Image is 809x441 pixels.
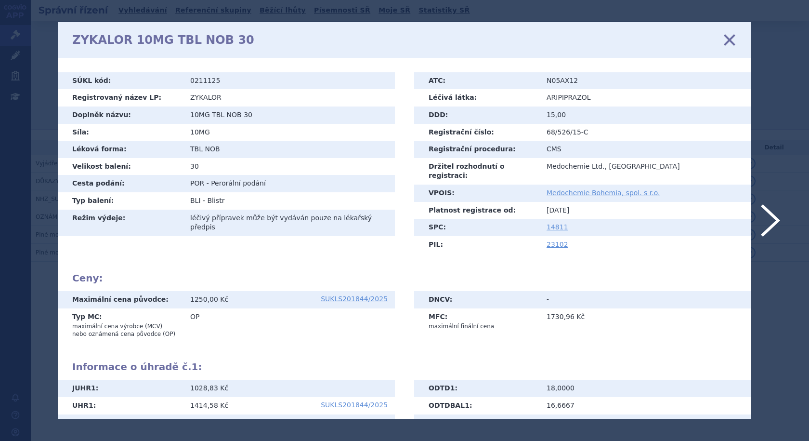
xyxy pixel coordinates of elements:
span: 1 [89,401,93,409]
td: - [539,291,751,308]
td: 16,6667 [539,397,751,414]
td: N05AX12 [539,72,751,90]
th: UHR : [58,397,183,414]
th: ATC: [414,72,539,90]
span: 1 [465,401,470,409]
a: Medochemie Bohemia, spol. s r.o. [547,189,660,197]
span: Blistr [208,197,225,204]
a: 23102 [547,241,568,248]
span: - [203,197,205,204]
span: BLI [190,197,201,204]
p: maximální cena výrobce (MCV) nebo oznámená cena původce (OP) [72,322,176,338]
a: SUKLS201844/2025 [321,419,388,426]
span: 61,7297 Kč [190,419,228,427]
span: 1 [91,384,96,392]
span: 1 [491,419,496,427]
h2: Informace o úhradě č. : [72,361,737,373]
th: Režim výdeje: [58,210,183,236]
span: 1414,58 Kč [190,401,228,409]
th: Registrační číslo: [414,124,539,141]
th: SÚKL kód: [58,72,183,90]
h2: Ceny: [72,272,737,284]
h1: ZYKALOR 10MG TBL NOB 30 [72,33,254,47]
th: Cesta podání: [58,175,183,192]
th: Léčivá látka: [414,89,539,107]
td: CMS [539,141,751,158]
th: SPC: [414,219,539,236]
th: Registrovaný název LP: [58,89,183,107]
a: SUKLS201844/2025 [321,295,388,302]
th: Držitel rozhodnutí o registraci: [414,158,539,185]
td: léčivý přípravek může být vydáván pouze na lékařský předpis [183,210,395,236]
span: POR [190,179,204,187]
th: EKV : [58,414,183,432]
span: Perorální podání [211,179,266,187]
th: ODTD : [414,380,539,397]
td: TBL NOB [183,141,395,158]
span: 1 [450,384,455,392]
th: [PERSON_NAME] : [414,414,539,432]
td: 1730,96 Kč [539,308,751,334]
th: VPOIS: [414,185,539,202]
td: 15,00 [539,107,751,124]
td: - [539,414,751,432]
th: Platnost registrace od: [414,202,539,219]
td: 1028,83 Kč [183,380,395,397]
th: DNCV: [414,291,539,308]
th: Léková forma: [58,141,183,158]
a: zavřít [722,33,737,47]
span: 1250,00 Kč [190,295,228,303]
th: Doplněk názvu: [58,107,183,124]
span: - [207,179,209,187]
span: 1 [192,361,198,373]
td: 0211125 [183,72,395,90]
a: SUKLS201844/2025 [321,401,388,408]
th: Typ balení: [58,192,183,210]
th: DDD: [414,107,539,124]
td: 18,0000 [539,380,751,397]
td: 10MG TBL NOB 30 [183,107,395,124]
th: ODTDBAL : [414,397,539,414]
td: [DATE] [539,202,751,219]
td: ZYKALOR [183,89,395,107]
th: Typ MC: [58,308,183,342]
td: 10MG [183,124,395,141]
td: ARIPIPRAZOL [539,89,751,107]
th: JUHR : [58,380,183,397]
span: 1 [87,419,92,427]
th: Velikost balení: [58,158,183,175]
th: Síla: [58,124,183,141]
td: Medochemie Ltd., [GEOGRAPHIC_DATA] [539,158,751,185]
th: PIL: [414,236,539,254]
td: 30 [183,158,395,175]
td: 68/526/15-C [539,124,751,141]
td: OP [183,308,395,342]
th: MFC: [414,308,539,334]
th: Maximální cena původce: [58,291,183,308]
th: Registrační procedura: [414,141,539,158]
p: maximální finální cena [429,322,532,330]
a: 14811 [547,223,568,231]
